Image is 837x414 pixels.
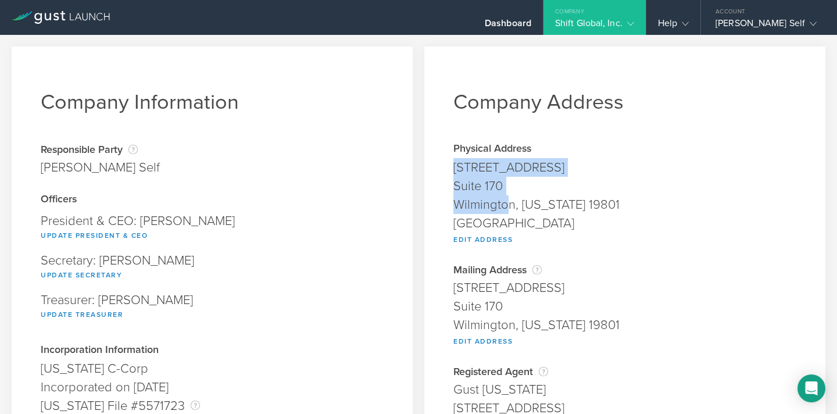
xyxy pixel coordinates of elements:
div: [PERSON_NAME] Self [716,17,817,35]
div: Mailing Address [453,264,796,276]
div: [PERSON_NAME] Self [41,158,160,177]
div: [US_STATE] C-Corp [41,359,384,378]
button: Edit Address [453,233,513,247]
button: Update President & CEO [41,229,148,242]
h1: Company Information [41,90,384,115]
div: Suite 170 [453,297,796,316]
div: [STREET_ADDRESS] [453,158,796,177]
div: [STREET_ADDRESS] [453,279,796,297]
div: [GEOGRAPHIC_DATA] [453,214,796,233]
div: Secretary: [PERSON_NAME] [41,248,384,288]
div: Dashboard [485,17,531,35]
div: Officers [41,194,384,206]
div: Physical Address [453,144,796,155]
div: Gust [US_STATE] [453,380,796,399]
h1: Company Address [453,90,796,115]
button: Update Treasurer [41,308,123,322]
button: Update Secretary [41,268,122,282]
div: Shift Global, Inc. [555,17,634,35]
div: Treasurer: [PERSON_NAME] [41,288,384,327]
button: Edit Address [453,334,513,348]
div: Incorporation Information [41,345,384,356]
div: President & CEO: [PERSON_NAME] [41,209,384,248]
div: Incorporated on [DATE] [41,378,384,397]
div: Suite 170 [453,177,796,195]
div: Responsible Party [41,144,160,155]
div: Open Intercom Messenger [797,374,825,402]
div: Wilmington, [US_STATE] 19801 [453,195,796,214]
div: Registered Agent [453,366,796,377]
div: Help [658,17,689,35]
div: Wilmington, [US_STATE] 19801 [453,316,796,334]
